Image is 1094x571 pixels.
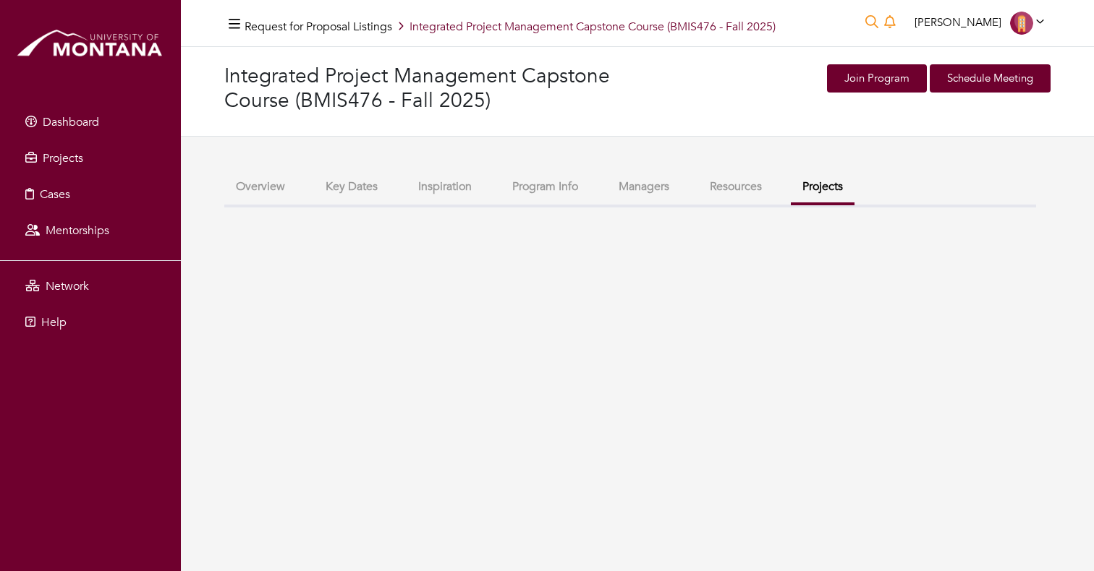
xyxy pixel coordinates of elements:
[1010,12,1033,35] img: Company-Icon-7f8a26afd1715722aa5ae9dc11300c11ceeb4d32eda0db0d61c21d11b95ecac6.png
[915,15,1001,30] span: [PERSON_NAME]
[908,15,1051,30] a: [PERSON_NAME]
[40,186,70,202] span: Cases
[46,278,89,294] span: Network
[827,64,927,93] a: Join Program
[46,223,109,239] span: Mentorships
[224,64,637,113] h3: Integrated Project Management Capstone Course (BMIS476 - Fall 2025)
[791,171,855,205] button: Projects
[245,19,392,35] a: Request for Proposal Listings
[501,171,590,202] button: Program Info
[43,150,83,166] span: Projects
[930,64,1051,93] a: Schedule Meeting
[407,171,483,202] button: Inspiration
[698,171,773,202] button: Resources
[4,108,177,137] a: Dashboard
[4,216,177,245] a: Mentorships
[224,171,297,202] button: Overview
[14,25,166,64] img: montana_logo.png
[245,20,776,34] h5: Integrated Project Management Capstone Course (BMIS476 - Fall 2025)
[41,314,67,330] span: Help
[4,180,177,209] a: Cases
[43,114,99,130] span: Dashboard
[4,144,177,173] a: Projects
[314,171,389,202] button: Key Dates
[4,308,177,337] a: Help
[607,171,681,202] button: Managers
[4,272,177,301] a: Network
